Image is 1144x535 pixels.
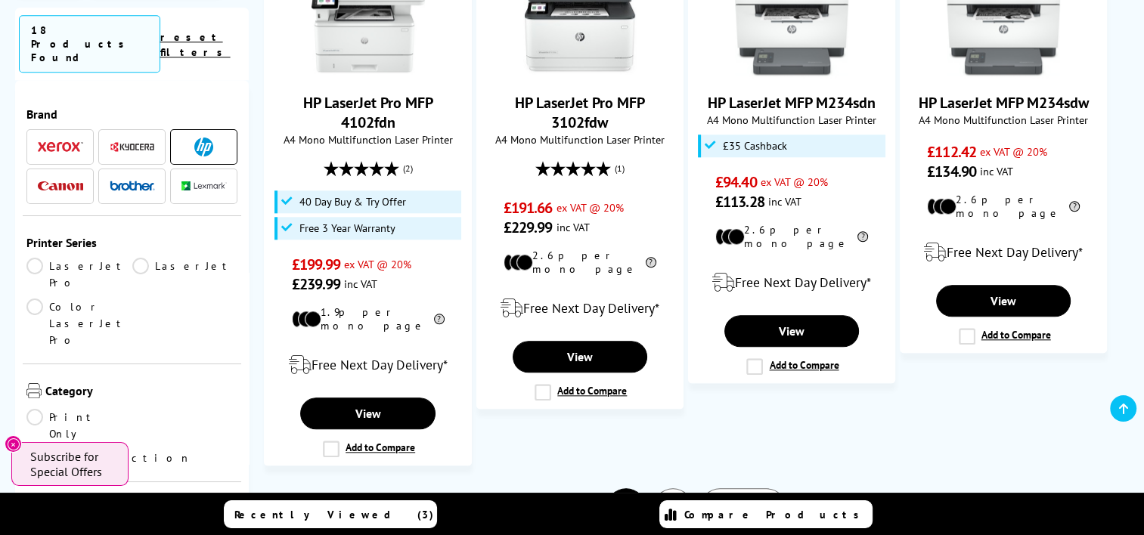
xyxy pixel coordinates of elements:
a: Print Only [26,409,132,442]
span: A4 Mono Multifunction Laser Printer [485,132,675,147]
img: Kyocera [110,141,155,153]
span: £134.90 [927,162,976,181]
span: Recently Viewed (3) [234,508,434,521]
span: Category [45,383,237,401]
span: (2) [403,154,413,183]
div: modal_delivery [696,261,887,304]
a: View [300,397,435,429]
span: inc VAT [980,164,1013,178]
a: 2 [653,488,693,527]
a: reset filters [160,30,231,59]
img: Brother [110,181,155,191]
span: ex VAT @ 20% [761,175,828,189]
li: 2.6p per mono page [927,193,1080,220]
label: Add to Compare [959,328,1051,345]
span: inc VAT [768,194,801,209]
a: Compare Products [659,500,873,528]
a: HP LaserJet Pro MFP 3102fdw [515,93,645,132]
a: Kyocera [110,138,155,156]
li: 2.6p per mono page [504,249,656,276]
span: £35 Cashback [723,140,787,152]
span: (1) [615,154,625,183]
a: Canon [38,177,83,196]
span: Brand [26,107,237,122]
span: A4 Mono Multifunction Laser Printer [696,113,887,127]
span: £113.28 [715,192,764,212]
a: View [513,341,647,373]
a: HP LaserJet Pro MFP 3102fdw [523,66,637,81]
span: inc VAT [344,277,377,291]
div: modal_delivery [272,344,463,386]
a: HP LaserJet MFP M234sdn [708,93,876,113]
a: Xerox [38,138,83,156]
a: Next [700,488,786,527]
a: Color LaserJet Pro [26,298,132,348]
label: Add to Compare [746,358,839,375]
span: £191.66 [504,198,553,218]
span: A4 Mono Multifunction Laser Printer [272,132,463,147]
img: HP [194,138,213,156]
a: HP [181,138,227,156]
a: HP LaserJet MFP M234sdw [947,66,1060,81]
a: Brother [110,177,155,196]
span: Compare Products [684,508,867,521]
span: Free 3 Year Warranty [299,222,395,234]
span: £229.99 [504,218,553,237]
span: ex VAT @ 20% [980,144,1047,159]
a: View [724,315,859,347]
div: modal_delivery [908,231,1099,274]
button: Close [5,435,22,453]
span: Subscribe for Special Offers [30,449,113,479]
img: Category [26,383,42,398]
a: Lexmark [181,177,227,196]
a: View [936,285,1071,317]
label: Add to Compare [535,384,627,400]
div: modal_delivery [485,287,675,329]
li: 1.9p per mono page [292,305,445,332]
span: 18 Products Found [19,15,160,73]
span: ex VAT @ 20% [556,200,623,215]
span: inc VAT [556,220,589,234]
a: LaserJet Pro [26,258,132,291]
span: £239.99 [292,274,341,294]
a: LaserJet [132,258,238,291]
a: HP LaserJet Pro MFP 4102fdn [312,66,425,81]
span: £112.42 [927,142,976,162]
span: Printer Series [26,235,237,250]
a: HP LaserJet MFP M234sdn [735,66,848,81]
span: A4 Mono Multifunction Laser Printer [908,113,1099,127]
span: £94.40 [715,172,757,192]
li: 2.6p per mono page [715,223,868,250]
a: HP LaserJet Pro MFP 4102fdn [303,93,433,132]
img: Lexmark [181,181,227,190]
a: Recently Viewed (3) [224,500,437,528]
img: Xerox [38,141,83,152]
span: 40 Day Buy & Try Offer [299,196,406,208]
a: HP LaserJet MFP M234sdw [919,93,1089,113]
img: Canon [38,181,83,191]
span: £199.99 [292,255,341,274]
span: ex VAT @ 20% [344,257,411,271]
label: Add to Compare [323,441,415,457]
